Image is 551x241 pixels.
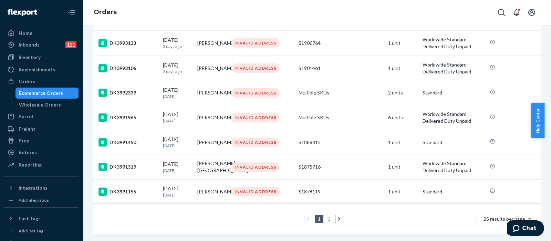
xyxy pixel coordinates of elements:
[163,93,192,99] p: [DATE]
[4,196,79,204] a: Add Integration
[163,143,192,149] p: [DATE]
[65,41,76,48] div: 121
[385,105,420,130] td: 6 units
[296,81,385,105] td: Multiple SKUs
[385,56,420,81] td: 1 unit
[195,30,229,56] td: [PERSON_NAME]
[423,111,484,124] p: Worldwide Standard Delivered Duty Unpaid
[19,215,41,222] div: Fast Tags
[507,220,544,238] iframe: Opens a widget where you can chat to one of our agents
[231,38,280,48] div: INVALID ADDRESS
[19,41,40,48] div: Inbounds
[98,188,157,196] div: DK3991155
[231,113,280,122] div: INVALID ADDRESS
[163,69,192,74] p: 2 days ago
[4,39,79,50] a: Inbounds121
[4,159,79,170] a: Reporting
[163,161,192,173] div: [DATE]
[19,101,61,108] div: Wholesale Orders
[195,105,229,130] td: [PERSON_NAME]
[19,113,33,120] div: Parcel
[163,118,192,124] p: [DATE]
[65,6,79,19] button: Close Navigation
[94,8,117,16] a: Orders
[19,30,32,37] div: Home
[316,216,322,222] a: Page 1 is your current page
[195,130,229,154] td: [PERSON_NAME]
[296,105,385,130] td: Multiple SKUs
[163,111,192,124] div: [DATE]
[385,154,420,180] td: 1 unit
[163,185,192,198] div: [DATE]
[299,188,383,195] div: S1878119
[195,56,229,81] td: [PERSON_NAME]
[326,216,332,222] a: Page 2
[4,28,79,39] a: Home
[19,54,41,61] div: Inventory
[385,81,420,105] td: 2 units
[299,139,383,146] div: S1888815
[525,6,539,19] button: Open account menu
[19,228,43,234] div: Add Fast Tag
[4,182,79,193] button: Integrations
[4,52,79,63] a: Inventory
[531,103,544,138] button: Help Center
[98,163,157,171] div: DK3991319
[98,138,157,147] div: DK3991450
[98,113,157,122] div: DK3991965
[98,39,157,47] div: DK3993133
[195,81,229,105] td: [PERSON_NAME]
[4,227,79,235] a: Add Fast Tag
[163,62,192,74] div: [DATE]
[510,6,523,19] button: Open notifications
[4,76,79,87] a: Orders
[299,40,383,47] div: S1906764
[163,87,192,99] div: [DATE]
[385,180,420,204] td: 1 unit
[299,65,383,72] div: S1901461
[423,36,484,50] p: Worldwide Standard Delivered Duty Unpaid
[4,64,79,75] a: Replenishments
[19,197,49,203] div: Add Integration
[163,43,192,49] p: 2 days ago
[163,192,192,198] p: [DATE]
[19,137,29,144] div: Prep
[19,184,48,191] div: Integrations
[195,180,229,204] td: [PERSON_NAME]
[15,88,79,99] a: Ecommerce Orders
[19,149,37,156] div: Returns
[19,161,42,168] div: Reporting
[231,88,280,98] div: INVALID ADDRESS
[299,163,383,170] div: S1875716
[15,99,79,110] a: Wholesale Orders
[19,125,35,132] div: Freight
[423,188,484,195] p: Standard
[98,89,157,97] div: DK3992339
[385,30,420,56] td: 1 unit
[195,154,229,180] td: [PERSON_NAME] [GEOGRAPHIC_DATA]
[98,64,157,72] div: DK3993106
[4,111,79,122] a: Parcel
[4,147,79,158] a: Returns
[4,123,79,134] a: Freight
[495,6,508,19] button: Open Search Box
[484,216,525,222] span: 25 results per page
[231,162,280,172] div: INVALID ADDRESS
[423,139,484,146] p: Standard
[19,78,35,85] div: Orders
[423,89,484,96] p: Standard
[4,135,79,146] a: Prep
[19,90,63,97] div: Ecommerce Orders
[385,130,420,154] td: 1 unit
[4,213,79,224] button: Fast Tags
[231,63,280,73] div: INVALID ADDRESS
[163,136,192,149] div: [DATE]
[163,168,192,173] p: [DATE]
[423,61,484,75] p: Worldwide Standard Delivered Duty Unpaid
[423,160,484,174] p: Worldwide Standard Delivered Duty Unpaid
[8,9,37,16] img: Flexport logo
[163,37,192,49] div: [DATE]
[231,187,280,196] div: INVALID ADDRESS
